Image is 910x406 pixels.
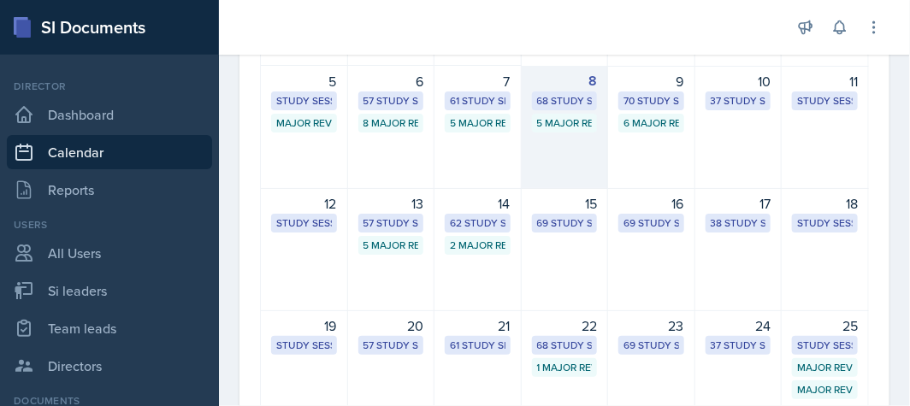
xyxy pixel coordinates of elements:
div: 25 [792,315,858,336]
div: Major Review Session [797,382,853,397]
div: 23 [618,315,684,336]
div: 62 Study Sessions [450,215,505,231]
div: 57 Study Sessions [363,338,419,353]
div: 57 Study Sessions [363,93,419,109]
div: 9 [618,71,684,91]
div: 12 [271,193,337,214]
a: Calendar [7,135,212,169]
div: 69 Study Sessions [623,338,679,353]
div: 7 [445,71,511,91]
div: 15 [532,193,598,214]
div: 70 Study Sessions [623,93,679,109]
div: 2 Major Review Sessions [450,238,505,253]
div: 16 [618,193,684,214]
div: 37 Study Sessions [711,338,766,353]
div: 5 Major Review Sessions [450,115,505,131]
div: 1 Major Review Session [537,360,593,375]
div: Major Review Session [276,115,332,131]
div: 19 [271,315,337,336]
div: 20 [358,315,424,336]
div: 24 [706,315,771,336]
div: Study Session [797,338,853,353]
div: 38 Study Sessions [711,215,766,231]
div: Study Session [797,93,853,109]
div: Study Session [276,215,332,231]
div: 17 [706,193,771,214]
div: Users [7,217,212,232]
div: 69 Study Sessions [537,215,593,231]
div: 10 [706,71,771,91]
a: Directors [7,349,212,383]
div: 61 Study Sessions [450,93,505,109]
div: Study Session [276,93,332,109]
a: Dashboard [7,97,212,132]
div: 18 [792,193,858,214]
div: Major Review Session [797,360,853,375]
div: Study Session [797,215,853,231]
div: 8 Major Review Sessions [363,115,419,131]
div: Study Session [276,338,332,353]
div: 37 Study Sessions [711,93,766,109]
div: 13 [358,193,424,214]
div: 5 [271,71,337,91]
div: 5 Major Review Sessions [363,238,419,253]
a: Team leads [7,311,212,345]
div: 69 Study Sessions [623,215,679,231]
a: Si leaders [7,274,212,308]
div: 5 Major Review Sessions [537,115,593,131]
div: 11 [792,71,858,91]
a: All Users [7,236,212,270]
div: 61 Study Sessions [450,338,505,353]
div: 14 [445,193,511,214]
div: 57 Study Sessions [363,215,419,231]
div: 22 [532,315,598,336]
div: 6 Major Review Sessions [623,115,679,131]
div: 6 [358,71,424,91]
div: 68 Study Sessions [537,93,593,109]
a: Reports [7,173,212,207]
div: Director [7,79,212,94]
div: 21 [445,315,511,336]
div: 68 Study Sessions [537,338,593,353]
div: 8 [532,71,598,91]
